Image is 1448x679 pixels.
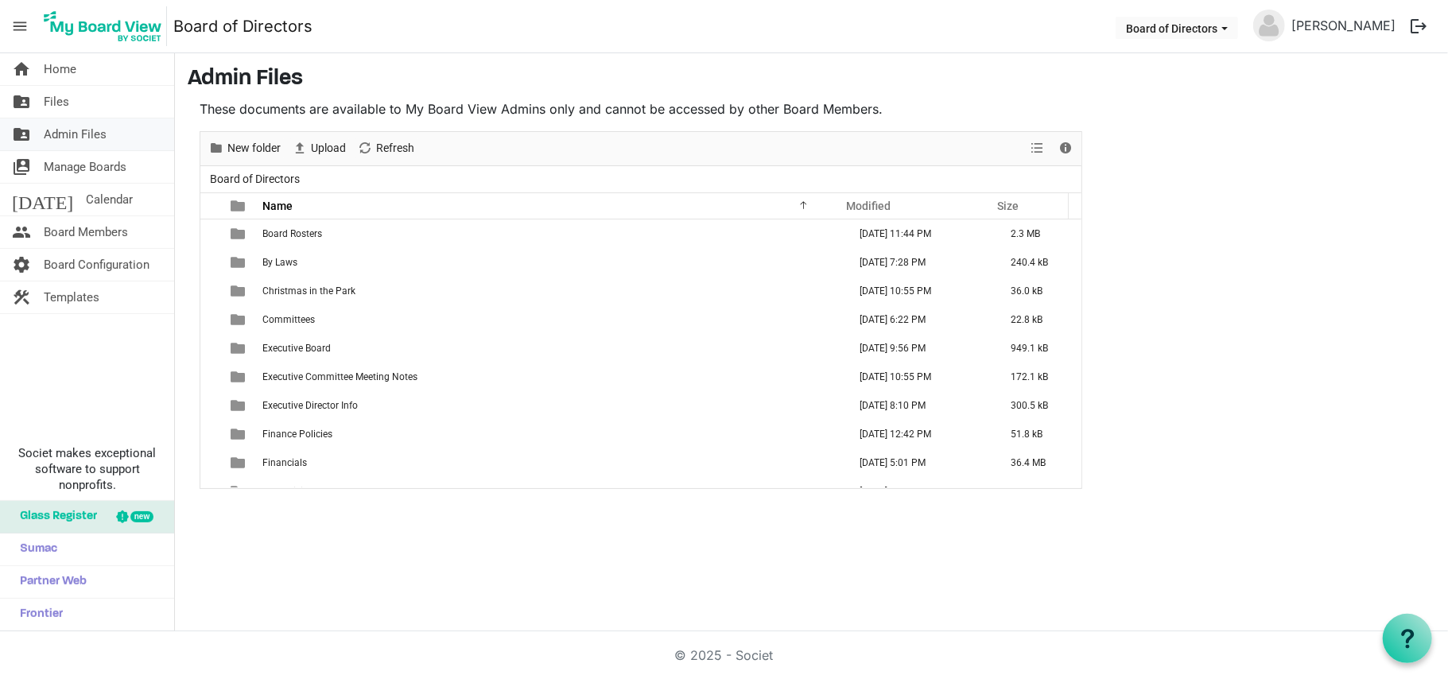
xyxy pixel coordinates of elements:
td: July 16, 2025 11:44 PM column header Modified [843,219,994,248]
div: Upload [286,132,351,165]
span: Modified [846,200,891,212]
span: Fundraising Documents [262,486,366,497]
span: settings [12,249,31,281]
span: menu [5,11,35,41]
td: 300.5 kB is template cell column header Size [994,391,1081,420]
td: June 10, 2025 9:56 PM column header Modified [843,334,994,363]
a: [PERSON_NAME] [1285,10,1402,41]
td: September 04, 2025 5:01 PM column header Modified [843,448,994,477]
span: people [12,216,31,248]
span: Societ makes exceptional software to support nonprofits. [7,445,167,493]
td: checkbox [200,448,221,477]
td: January 20, 2025 8:10 PM column header Modified [843,391,994,420]
span: Glass Register [12,501,97,533]
td: is template cell column header type [221,420,258,448]
div: new [130,511,153,522]
td: Executive Director Info is template cell column header Name [258,391,843,420]
td: 36.4 MB is template cell column header Size [994,448,1081,477]
td: By Laws is template cell column header Name [258,248,843,277]
span: construction [12,281,31,313]
td: checkbox [200,334,221,363]
span: Home [44,53,76,85]
td: 13.5 MB is template cell column header Size [994,477,1081,506]
span: Board Configuration [44,249,149,281]
h3: Admin Files [188,66,1435,93]
td: 2.3 MB is template cell column header Size [994,219,1081,248]
span: Board Members [44,216,128,248]
td: is template cell column header type [221,277,258,305]
span: home [12,53,31,85]
span: Admin Files [44,118,107,150]
span: switch_account [12,151,31,183]
span: Frontier [12,599,63,630]
span: Christmas in the Park [262,285,355,297]
span: Size [997,200,1019,212]
td: July 20, 2023 12:42 PM column header Modified [843,420,994,448]
span: Calendar [86,184,133,215]
td: checkbox [200,420,221,448]
span: New folder [226,138,282,158]
img: no-profile-picture.svg [1253,10,1285,41]
span: Manage Boards [44,151,126,183]
td: checkbox [200,363,221,391]
a: My Board View Logo [39,6,173,46]
span: folder_shared [12,118,31,150]
p: These documents are available to My Board View Admins only and cannot be accessed by other Board ... [200,99,1082,118]
td: is template cell column header type [221,305,258,334]
div: Details [1052,132,1079,165]
button: Details [1055,138,1077,158]
td: 240.4 kB is template cell column header Size [994,248,1081,277]
td: Finance Policies is template cell column header Name [258,420,843,448]
td: is template cell column header type [221,477,258,506]
span: Board Rosters [262,228,322,239]
td: is template cell column header type [221,334,258,363]
span: Financials [262,457,307,468]
button: logout [1402,10,1435,43]
img: My Board View Logo [39,6,167,46]
td: checkbox [200,477,221,506]
td: 51.8 kB is template cell column header Size [994,420,1081,448]
a: © 2025 - Societ [675,647,774,663]
button: View dropdownbutton [1028,138,1047,158]
td: 22.8 kB is template cell column header Size [994,305,1081,334]
a: Board of Directors [173,10,313,42]
button: Board of Directors dropdownbutton [1116,17,1238,39]
span: Finance Policies [262,429,332,440]
div: Refresh [351,132,420,165]
td: Fundraising Documents is template cell column header Name [258,477,843,506]
td: Board Rosters is template cell column header Name [258,219,843,248]
td: Executive Committee Meeting Notes is template cell column header Name [258,363,843,391]
span: Refresh [375,138,416,158]
span: Name [262,200,293,212]
span: Files [44,86,69,118]
td: 949.1 kB is template cell column header Size [994,334,1081,363]
td: July 01, 2025 10:55 PM column header Modified [843,363,994,391]
td: checkbox [200,391,221,420]
div: View [1025,132,1052,165]
button: New folder [206,138,284,158]
span: Board of Directors [207,169,303,189]
td: is template cell column header type [221,391,258,420]
td: is template cell column header type [221,363,258,391]
span: [DATE] [12,184,73,215]
td: 36.0 kB is template cell column header Size [994,277,1081,305]
td: Financials is template cell column header Name [258,448,843,477]
span: Partner Web [12,566,87,598]
span: Upload [309,138,347,158]
td: checkbox [200,248,221,277]
span: Executive Board [262,343,331,354]
span: Executive Committee Meeting Notes [262,371,417,382]
td: Executive Board is template cell column header Name [258,334,843,363]
button: Refresh [355,138,417,158]
td: is template cell column header type [221,448,258,477]
td: checkbox [200,219,221,248]
button: Upload [289,138,349,158]
td: is template cell column header type [221,248,258,277]
span: Committees [262,314,315,325]
span: Templates [44,281,99,313]
span: folder_shared [12,86,31,118]
div: New folder [203,132,286,165]
span: By Laws [262,257,297,268]
td: 172.1 kB is template cell column header Size [994,363,1081,391]
td: checkbox [200,277,221,305]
